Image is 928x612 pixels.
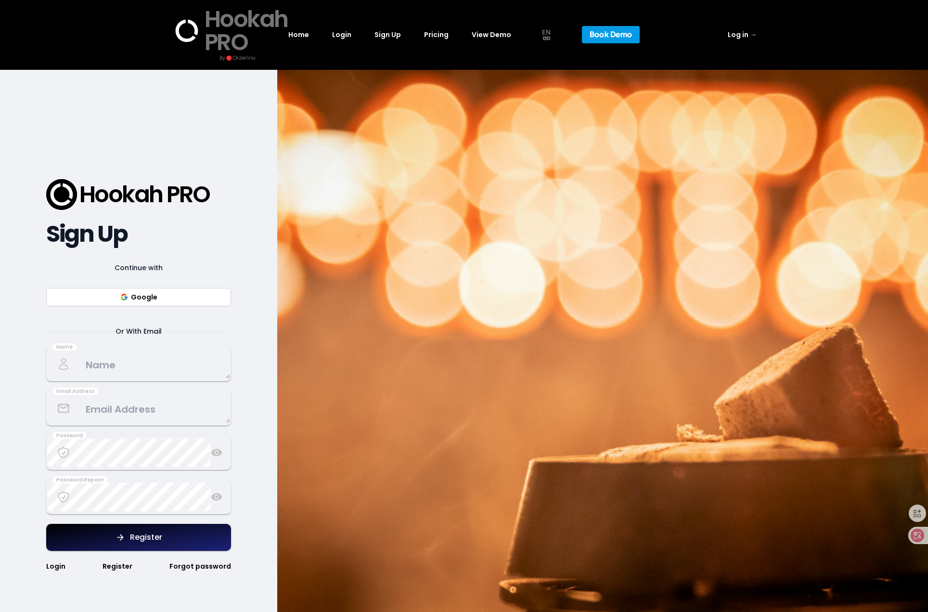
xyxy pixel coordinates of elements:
a: Pricing [424,29,449,40]
button: Book Demo [582,26,640,43]
span: Continue with [103,262,174,273]
span: Or With Email [104,326,173,337]
span: → [750,30,757,39]
div: Password [52,432,87,440]
a: Sign Up [374,29,401,40]
div: Password Repeat [52,476,108,484]
a: View Demo [472,29,511,40]
a: Forgot password [169,561,231,571]
a: Home [288,29,309,40]
a: Login [332,29,351,40]
div: Hookah PRO [205,8,288,54]
h2: Sign Up [46,225,231,243]
a: Log in [728,29,757,40]
div: Orderlina [233,54,256,62]
a: Login [46,561,65,571]
button: Register [46,524,231,551]
a: Register [103,561,132,571]
div: Email Address [52,388,98,395]
div: Name [52,343,77,351]
div: By [219,54,225,62]
div: Hookah PRO [79,183,209,206]
div: Register [125,534,162,541]
button: Google [46,288,231,306]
